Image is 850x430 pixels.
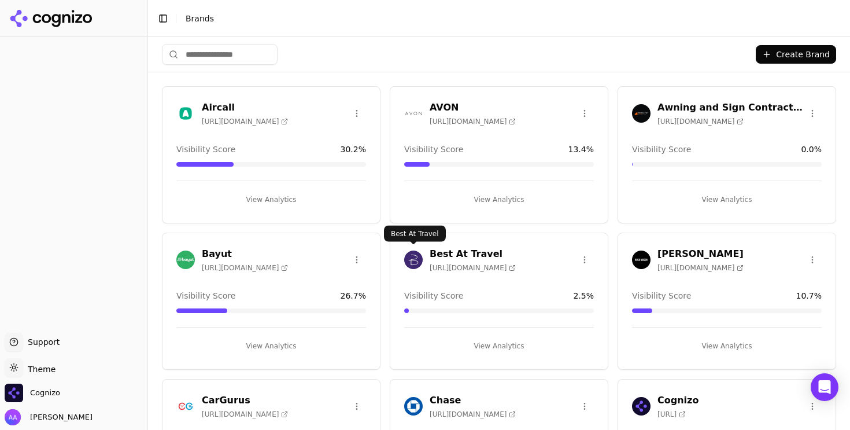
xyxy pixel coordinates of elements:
[404,190,594,209] button: View Analytics
[657,117,744,126] span: [URL][DOMAIN_NAME]
[341,290,366,302] span: 26.7 %
[202,263,288,273] span: [URL][DOMAIN_NAME]
[404,251,423,269] img: Best At Travel
[657,101,803,115] h3: Awning and Sign Contractors
[176,251,195,269] img: Bayut
[5,409,93,425] button: Open user button
[404,337,594,355] button: View Analytics
[811,373,838,401] div: Open Intercom Messenger
[202,394,288,407] h3: CarGurus
[632,144,691,155] span: Visibility Score
[5,409,21,425] img: Alp Aysan
[5,384,23,402] img: Cognizo
[176,144,235,155] span: Visibility Score
[404,144,463,155] span: Visibility Score
[23,336,60,348] span: Support
[202,101,288,115] h3: Aircall
[404,104,423,123] img: AVON
[404,397,423,416] img: Chase
[430,117,516,126] span: [URL][DOMAIN_NAME]
[176,397,195,416] img: CarGurus
[657,247,744,261] h3: [PERSON_NAME]
[202,410,288,419] span: [URL][DOMAIN_NAME]
[657,410,686,419] span: [URL]
[30,388,60,398] span: Cognizo
[202,117,288,126] span: [URL][DOMAIN_NAME]
[801,144,822,155] span: 0.0 %
[756,45,836,64] button: Create Brand
[25,412,93,422] span: [PERSON_NAME]
[391,229,439,238] p: Best At Travel
[573,290,594,302] span: 2.5 %
[23,365,56,374] span: Theme
[657,394,699,407] h3: Cognizo
[632,190,822,209] button: View Analytics
[176,337,366,355] button: View Analytics
[796,290,822,302] span: 10.7 %
[404,290,463,302] span: Visibility Score
[5,384,60,402] button: Open organization switcher
[186,13,818,24] nav: breadcrumb
[657,263,744,273] span: [URL][DOMAIN_NAME]
[632,290,691,302] span: Visibility Score
[430,263,516,273] span: [URL][DOMAIN_NAME]
[632,251,651,269] img: Buck Mason
[176,290,235,302] span: Visibility Score
[430,410,516,419] span: [URL][DOMAIN_NAME]
[632,104,651,123] img: Awning and Sign Contractors
[430,247,516,261] h3: Best At Travel
[176,104,195,123] img: Aircall
[632,397,651,416] img: Cognizo
[341,144,366,155] span: 30.2 %
[202,247,288,261] h3: Bayut
[430,101,516,115] h3: AVON
[176,190,366,209] button: View Analytics
[430,394,516,407] h3: Chase
[568,144,594,155] span: 13.4 %
[632,337,822,355] button: View Analytics
[186,14,214,23] span: Brands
